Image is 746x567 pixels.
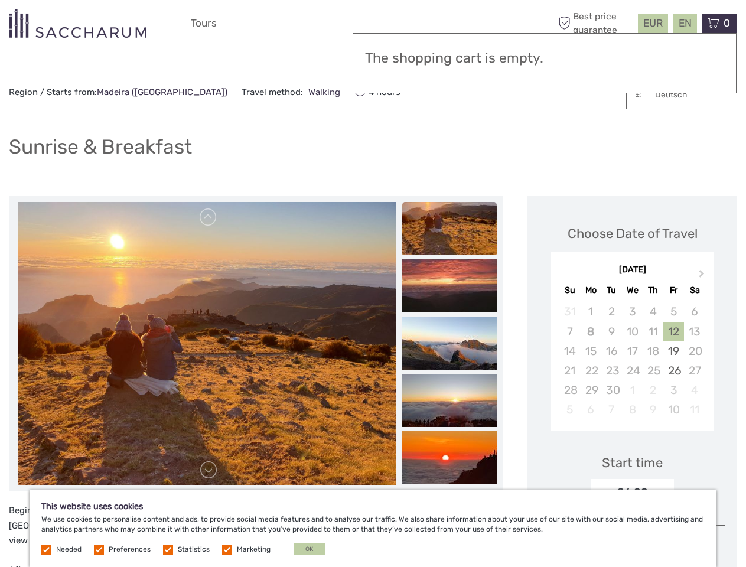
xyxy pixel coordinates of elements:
[402,259,497,312] img: 98011e742a2d49b4b034d6931ff62faa_slider_thumbnail.jpeg
[646,84,696,106] a: Deutsch
[663,400,684,419] div: Choose Friday, October 10th, 2025
[622,282,643,298] div: We
[684,322,705,341] div: Not available Saturday, September 13th, 2025
[663,302,684,321] div: Not available Friday, September 5th, 2025
[663,361,684,380] div: Choose Friday, September 26th, 2025
[643,361,663,380] div: Not available Thursday, September 25th, 2025
[559,341,580,361] div: Not available Sunday, September 14th, 2025
[663,380,684,400] div: Choose Friday, October 3rd, 2025
[109,545,151,555] label: Preferences
[684,302,705,321] div: Not available Saturday, September 6th, 2025
[601,302,622,321] div: Not available Tuesday, September 2nd, 2025
[559,322,580,341] div: Not available Sunday, September 7th, 2025
[30,490,716,567] div: We use cookies to personalise content and ads, to provide social media features and to analyse ou...
[581,341,601,361] div: Not available Monday, September 15th, 2025
[581,302,601,321] div: Not available Monday, September 1st, 2025
[693,267,712,286] button: Next Month
[559,361,580,380] div: Not available Sunday, September 21st, 2025
[402,317,497,370] img: 7ee9f2ac151a44cea1104bdd736ba786_slider_thumbnail.jpeg
[559,302,580,321] div: Not available Sunday, August 31st, 2025
[684,380,705,400] div: Not available Saturday, October 4th, 2025
[601,322,622,341] div: Not available Tuesday, September 9th, 2025
[581,380,601,400] div: Not available Monday, September 29th, 2025
[684,361,705,380] div: Not available Saturday, September 27th, 2025
[684,400,705,419] div: Not available Saturday, October 11th, 2025
[581,400,601,419] div: Not available Monday, October 6th, 2025
[365,50,724,67] h3: The shopping cart is empty.
[622,341,643,361] div: Not available Wednesday, September 17th, 2025
[303,87,340,97] a: Walking
[643,341,663,361] div: Not available Thursday, September 18th, 2025
[581,322,601,341] div: Not available Monday, September 8th, 2025
[622,400,643,419] div: Not available Wednesday, October 8th, 2025
[643,322,663,341] div: Not available Thursday, September 11th, 2025
[551,264,714,276] div: [DATE]
[684,341,705,361] div: Not available Saturday, September 20th, 2025
[722,17,732,29] span: 0
[41,501,705,511] h5: This website uses cookies
[559,282,580,298] div: Su
[601,361,622,380] div: Not available Tuesday, September 23rd, 2025
[9,86,227,99] span: Region / Starts from:
[56,545,82,555] label: Needed
[601,400,622,419] div: Not available Tuesday, October 7th, 2025
[555,302,709,419] div: month 2025-09
[402,374,497,427] img: 7df428b4851245a89cb7c8bff32d5ec9_slider_thumbnail.jpeg
[622,361,643,380] div: Not available Wednesday, September 24th, 2025
[402,431,497,484] img: d7541dbb6a374d6ab752d09e2372e52a_slider_thumbnail.jpeg
[581,282,601,298] div: Mo
[402,202,497,255] img: 36c60fbddb354815b53e1ea0fb32f87c_slider_thumbnail.jpeg
[643,400,663,419] div: Not available Thursday, October 9th, 2025
[568,224,698,243] div: Choose Date of Travel
[581,361,601,380] div: Not available Monday, September 22nd, 2025
[555,10,635,36] span: Best price guarantee
[602,454,663,472] div: Start time
[191,15,217,32] a: Tours
[559,400,580,419] div: Not available Sunday, October 5th, 2025
[643,380,663,400] div: Not available Thursday, October 2nd, 2025
[9,9,146,38] img: 3281-7c2c6769-d4eb-44b0-bed6-48b5ed3f104e_logo_small.png
[18,202,396,485] img: 36c60fbddb354815b53e1ea0fb32f87c_main_slider.jpeg
[663,322,684,341] div: Choose Friday, September 12th, 2025
[643,282,663,298] div: Th
[17,21,133,30] p: We're away right now. Please check back later!
[294,543,325,555] button: OK
[622,302,643,321] div: Not available Wednesday, September 3rd, 2025
[601,282,622,298] div: Tu
[178,545,210,555] label: Statistics
[9,135,192,159] h1: Sunrise & Breakfast
[9,503,503,549] p: Begin your day with a truly once-in-a-lifetime experience watching the sunrise from one of the hi...
[627,84,667,106] a: £
[97,87,227,97] a: Madeira ([GEOGRAPHIC_DATA])
[242,83,340,100] span: Travel method:
[136,18,150,32] button: Open LiveChat chat widget
[663,282,684,298] div: Fr
[643,17,663,29] span: EUR
[237,545,271,555] label: Marketing
[601,380,622,400] div: Not available Tuesday, September 30th, 2025
[622,380,643,400] div: Not available Wednesday, October 1st, 2025
[591,479,674,506] div: 06:00
[601,341,622,361] div: Not available Tuesday, September 16th, 2025
[622,322,643,341] div: Not available Wednesday, September 10th, 2025
[673,14,697,33] div: EN
[559,380,580,400] div: Not available Sunday, September 28th, 2025
[684,282,705,298] div: Sa
[643,302,663,321] div: Not available Thursday, September 4th, 2025
[663,341,684,361] div: Choose Friday, September 19th, 2025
